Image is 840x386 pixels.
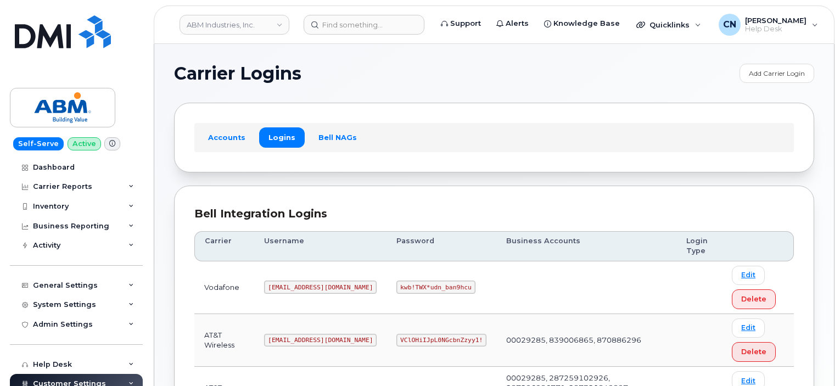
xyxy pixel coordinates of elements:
[174,65,301,82] span: Carrier Logins
[259,127,305,147] a: Logins
[741,294,766,304] span: Delete
[740,64,814,83] a: Add Carrier Login
[309,127,366,147] a: Bell NAGs
[264,334,377,347] code: [EMAIL_ADDRESS][DOMAIN_NAME]
[732,318,765,338] a: Edit
[676,231,723,261] th: Login Type
[496,231,676,261] th: Business Accounts
[741,346,766,357] span: Delete
[264,281,377,294] code: [EMAIL_ADDRESS][DOMAIN_NAME]
[199,127,255,147] a: Accounts
[194,261,254,314] td: Vodafone
[396,334,486,347] code: VClOHiIJpL0NGcbnZzyy1!
[732,289,776,309] button: Delete
[387,231,496,261] th: Password
[396,281,475,294] code: kwb!TWX*udn_ban9hcu
[732,266,765,285] a: Edit
[254,231,387,261] th: Username
[194,314,254,367] td: AT&T Wireless
[194,206,794,222] div: Bell Integration Logins
[732,342,776,362] button: Delete
[496,314,676,367] td: 00029285, 839006865, 870886296
[194,231,254,261] th: Carrier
